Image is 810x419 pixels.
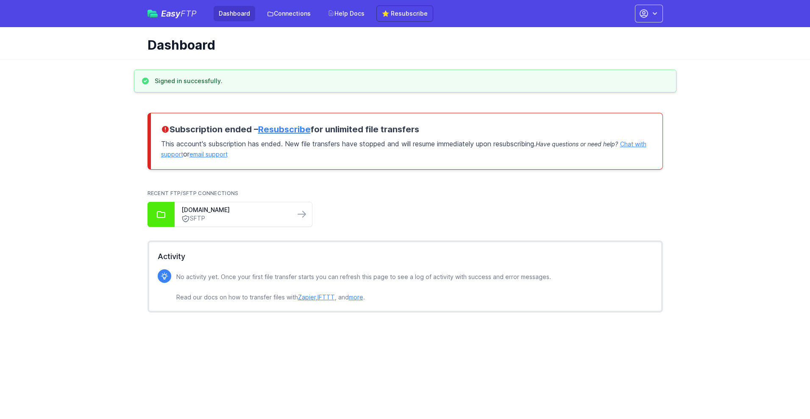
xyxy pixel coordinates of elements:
a: Dashboard [214,6,255,21]
h3: Subscription ended – for unlimited file transfers [161,123,652,135]
a: Resubscribe [258,124,311,134]
a: Zapier [298,293,316,301]
img: easyftp_logo.png [148,10,158,17]
a: SFTP [181,214,288,223]
h2: Recent FTP/SFTP Connections [148,190,663,197]
a: Connections [262,6,316,21]
p: No activity yet. Once your first file transfer starts you can refresh this page to see a log of a... [176,272,551,302]
a: IFTTT [317,293,335,301]
a: EasyFTP [148,9,197,18]
span: Easy [161,9,197,18]
a: ⭐ Resubscribe [376,6,433,22]
p: This account's subscription has ended. New file transfers have stopped and will resume immediatel... [161,135,652,159]
span: FTP [181,8,197,19]
a: more [349,293,363,301]
h3: Signed in successfully. [155,77,223,85]
span: Have questions or need help? [536,140,618,148]
a: email support [189,151,228,158]
h2: Activity [158,251,653,263]
h1: Dashboard [148,37,656,53]
a: Help Docs [323,6,370,21]
a: [DOMAIN_NAME] [181,206,288,214]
